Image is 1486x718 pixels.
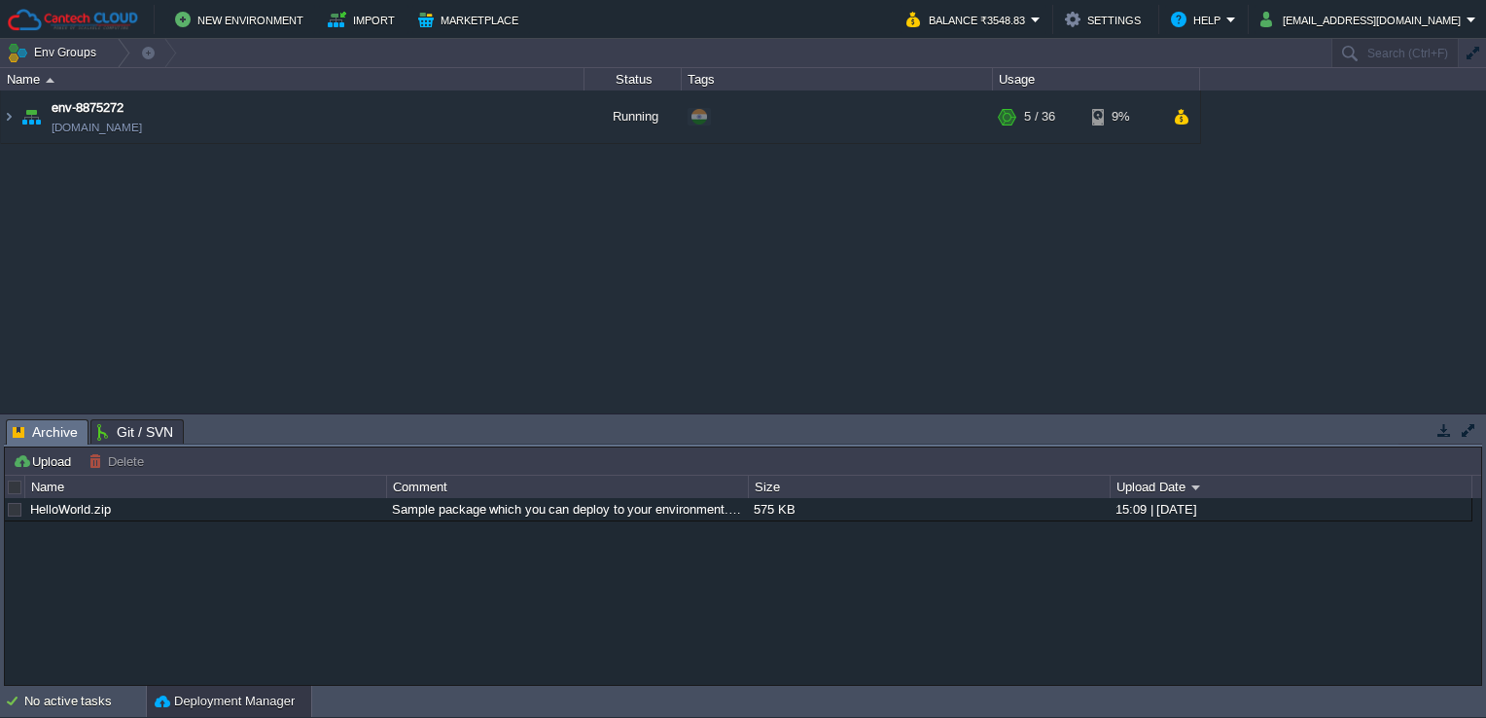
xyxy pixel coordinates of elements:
[749,498,1109,521] div: 575 KB
[387,498,747,521] div: Sample package which you can deploy to your environment. Feel free to delete and upload a package...
[30,502,111,517] a: HelloWorld.zip
[683,68,992,90] div: Tags
[52,98,124,118] a: env-8875272
[1065,8,1147,31] button: Settings
[13,420,78,445] span: Archive
[26,476,386,498] div: Name
[24,686,146,717] div: No active tasks
[1112,476,1471,498] div: Upload Date
[175,8,309,31] button: New Environment
[1,90,17,143] img: AMDAwAAAACH5BAEAAAAALAAAAAABAAEAAAICRAEAOw==
[7,8,139,32] img: Cantech Cloud
[88,452,150,470] button: Delete
[46,78,54,83] img: AMDAwAAAACH5BAEAAAAALAAAAAABAAEAAAICRAEAOw==
[585,68,681,90] div: Status
[155,692,295,711] button: Deployment Manager
[328,8,401,31] button: Import
[418,8,524,31] button: Marketplace
[13,452,77,470] button: Upload
[18,90,45,143] img: AMDAwAAAACH5BAEAAAAALAAAAAABAAEAAAICRAEAOw==
[7,39,103,66] button: Env Groups
[97,420,173,444] span: Git / SVN
[2,68,584,90] div: Name
[906,8,1031,31] button: Balance ₹3548.83
[1024,90,1055,143] div: 5 / 36
[1260,8,1467,31] button: [EMAIL_ADDRESS][DOMAIN_NAME]
[584,90,682,143] div: Running
[1171,8,1226,31] button: Help
[52,118,142,137] a: [DOMAIN_NAME]
[388,476,748,498] div: Comment
[1092,90,1155,143] div: 9%
[994,68,1199,90] div: Usage
[750,476,1110,498] div: Size
[1111,498,1470,521] div: 15:09 | [DATE]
